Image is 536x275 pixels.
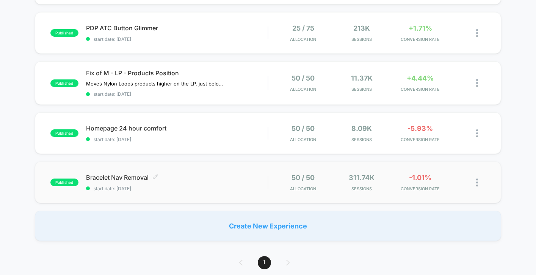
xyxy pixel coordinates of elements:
span: Bracelet Nav Removal [86,174,268,181]
span: Sessions [334,37,389,42]
span: +1.71% [409,24,432,32]
span: Moves Nylon Loops products higher on the LP, just below PFAS-free section [86,81,227,87]
div: Create New Experience [35,211,501,241]
span: 50 / 50 [292,74,315,82]
span: CONVERSION RATE [393,186,447,191]
span: start date: [DATE] [86,36,268,42]
span: Allocation [290,137,316,142]
span: start date: [DATE] [86,137,268,142]
span: 213k [353,24,370,32]
span: -5.93% [407,124,433,132]
span: published [50,179,78,186]
span: Allocation [290,37,316,42]
span: CONVERSION RATE [393,37,447,42]
span: Sessions [334,137,389,142]
span: Homepage 24 hour comfort [86,124,268,132]
span: +4.44% [407,74,434,82]
img: close [476,79,478,87]
span: 50 / 50 [292,124,315,132]
span: PDP ATC Button Glimmer [86,24,268,32]
span: -1.01% [409,174,431,182]
span: Fix of M - LP - Products Position [86,69,268,77]
span: published [50,129,78,137]
span: 311.74k [349,174,375,182]
span: Sessions [334,87,389,92]
span: 25 / 75 [292,24,314,32]
span: CONVERSION RATE [393,87,447,92]
img: close [476,29,478,37]
img: close [476,179,478,186]
span: 11.37k [351,74,373,82]
img: close [476,129,478,137]
span: published [50,29,78,37]
span: Allocation [290,87,316,92]
span: published [50,79,78,87]
span: 1 [258,256,271,269]
span: start date: [DATE] [86,91,268,97]
span: 8.09k [351,124,372,132]
span: Allocation [290,186,316,191]
span: 50 / 50 [292,174,315,182]
span: CONVERSION RATE [393,137,447,142]
span: Sessions [334,186,389,191]
span: start date: [DATE] [86,186,268,191]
